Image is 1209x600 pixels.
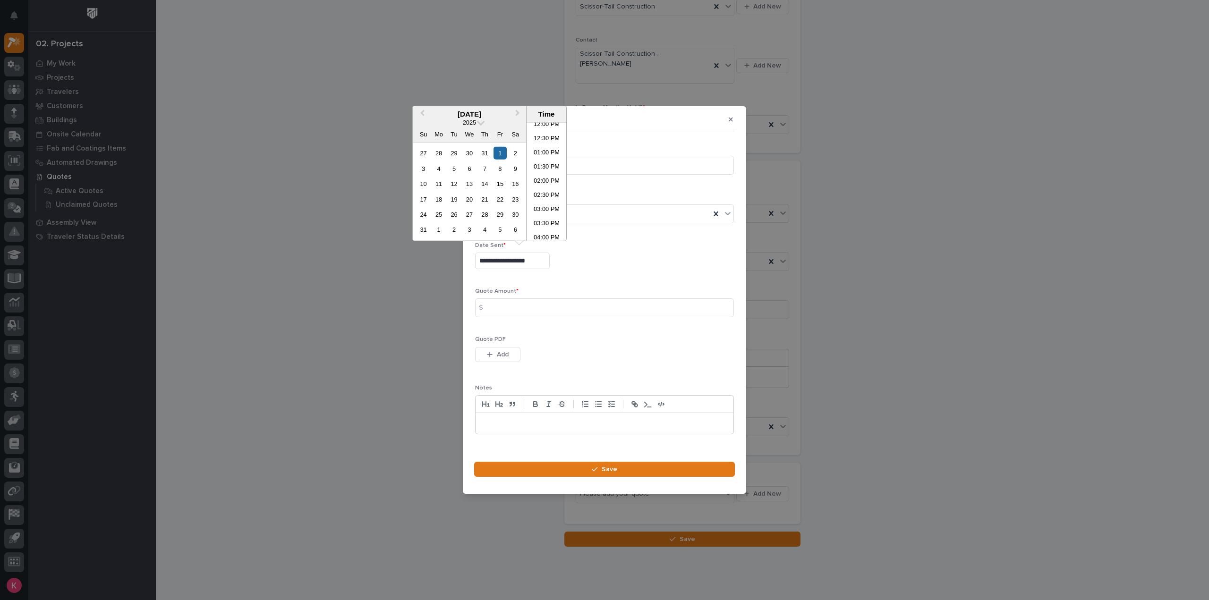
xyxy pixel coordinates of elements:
[463,147,476,160] div: Choose Wednesday, July 30th, 2025
[497,350,509,359] span: Add
[432,223,445,236] div: Choose Monday, September 1st, 2025
[509,162,522,175] div: Choose Saturday, August 9th, 2025
[463,193,476,205] div: Choose Wednesday, August 20th, 2025
[448,193,460,205] div: Choose Tuesday, August 19th, 2025
[478,162,491,175] div: Choose Thursday, August 7th, 2025
[509,223,522,236] div: Choose Saturday, September 6th, 2025
[511,107,526,122] button: Next Month
[463,128,476,141] div: We
[475,337,506,342] span: Quote PDF
[529,110,564,118] div: Time
[478,223,491,236] div: Choose Thursday, September 4th, 2025
[463,208,476,221] div: Choose Wednesday, August 27th, 2025
[448,208,460,221] div: Choose Tuesday, August 26th, 2025
[494,177,506,190] div: Choose Friday, August 15th, 2025
[414,107,429,122] button: Previous Month
[527,161,567,175] li: 01:30 PM
[463,177,476,190] div: Choose Wednesday, August 13th, 2025
[448,223,460,236] div: Choose Tuesday, September 2nd, 2025
[602,465,617,473] span: Save
[474,462,735,477] button: Save
[475,298,494,317] div: $
[432,162,445,175] div: Choose Monday, August 4th, 2025
[509,128,522,141] div: Sa
[478,177,491,190] div: Choose Thursday, August 14th, 2025
[413,110,526,118] div: [DATE]
[527,146,567,161] li: 01:00 PM
[494,162,506,175] div: Choose Friday, August 8th, 2025
[448,147,460,160] div: Choose Tuesday, July 29th, 2025
[432,147,445,160] div: Choose Monday, July 28th, 2025
[416,145,523,237] div: month 2025-08
[432,208,445,221] div: Choose Monday, August 25th, 2025
[494,208,506,221] div: Choose Friday, August 29th, 2025
[448,128,460,141] div: Tu
[509,147,522,160] div: Choose Saturday, August 2nd, 2025
[417,208,430,221] div: Choose Sunday, August 24th, 2025
[417,147,430,160] div: Choose Sunday, July 27th, 2025
[432,193,445,205] div: Choose Monday, August 18th, 2025
[527,175,567,189] li: 02:00 PM
[527,118,567,132] li: 12:00 PM
[478,147,491,160] div: Choose Thursday, July 31st, 2025
[448,162,460,175] div: Choose Tuesday, August 5th, 2025
[417,223,430,236] div: Choose Sunday, August 31st, 2025
[463,223,476,236] div: Choose Wednesday, September 3rd, 2025
[494,193,506,205] div: Choose Friday, August 22nd, 2025
[417,193,430,205] div: Choose Sunday, August 17th, 2025
[527,132,567,146] li: 12:30 PM
[475,243,506,248] span: Date Sent
[475,288,519,294] span: Quote Amount
[463,162,476,175] div: Choose Wednesday, August 6th, 2025
[417,162,430,175] div: Choose Sunday, August 3rd, 2025
[509,208,522,221] div: Choose Saturday, August 30th, 2025
[463,119,476,126] span: 2025
[494,223,506,236] div: Choose Friday, September 5th, 2025
[478,128,491,141] div: Th
[478,208,491,221] div: Choose Thursday, August 28th, 2025
[417,128,430,141] div: Su
[527,217,567,231] li: 03:30 PM
[432,177,445,190] div: Choose Monday, August 11th, 2025
[509,193,522,205] div: Choose Saturday, August 23rd, 2025
[527,189,567,203] li: 02:30 PM
[417,177,430,190] div: Choose Sunday, August 10th, 2025
[475,347,520,362] button: Add
[494,147,506,160] div: Choose Friday, August 1st, 2025
[527,203,567,217] li: 03:00 PM
[527,231,567,245] li: 04:00 PM
[432,128,445,141] div: Mo
[494,128,506,141] div: Fr
[478,193,491,205] div: Choose Thursday, August 21st, 2025
[448,177,460,190] div: Choose Tuesday, August 12th, 2025
[509,177,522,190] div: Choose Saturday, August 16th, 2025
[475,385,492,391] span: Notes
